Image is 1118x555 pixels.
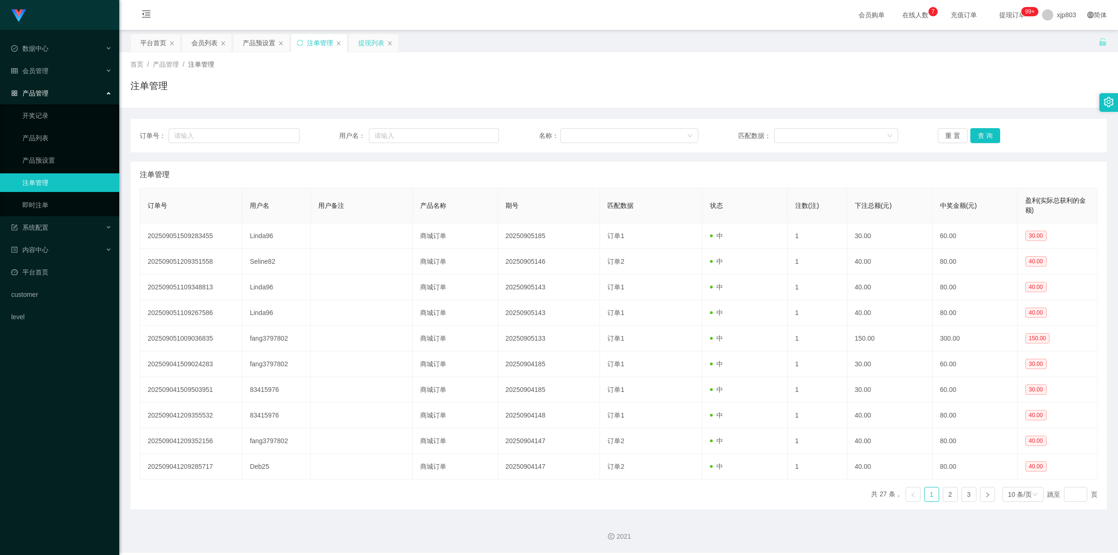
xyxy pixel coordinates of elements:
td: 60.00 [933,351,1018,377]
td: 40.00 [847,454,933,480]
a: 3 [962,487,976,501]
td: 商城订单 [413,428,498,454]
span: 数据中心 [11,45,48,52]
span: 订单1 [607,335,624,342]
li: 2 [943,487,958,502]
span: 名称： [539,131,560,141]
td: 80.00 [933,300,1018,326]
span: 注单管理 [140,169,170,180]
a: 2 [943,487,957,501]
td: 150.00 [847,326,933,351]
a: 产品预设置 [22,151,112,170]
span: 中 [710,386,723,393]
td: 80.00 [933,454,1018,480]
span: 中 [710,309,723,316]
i: 图标: check-circle-o [11,45,18,52]
span: 用户名： [339,131,369,141]
td: 83415976 [242,403,310,428]
a: 产品列表 [22,129,112,147]
img: logo.9652507e.png [11,9,26,22]
span: 订单1 [607,309,624,316]
a: 即时注单 [22,196,112,214]
td: 20250905143 [498,274,600,300]
td: 40.00 [847,403,933,428]
td: 1 [788,274,847,300]
i: 图标: profile [11,247,18,253]
span: 30.00 [1025,231,1047,241]
td: 202509051209351558 [140,249,242,274]
span: 30.00 [1025,384,1047,395]
a: customer [11,285,112,304]
td: Deb25 [242,454,310,480]
h1: 注单管理 [130,79,168,93]
p: 7 [931,7,934,16]
td: 商城订单 [413,326,498,351]
td: 40.00 [847,274,933,300]
span: 用户备注 [318,202,344,209]
i: 图标: sync [297,40,303,46]
span: 注数(注) [795,202,819,209]
span: 注单管理 [188,61,214,68]
td: 1 [788,351,847,377]
td: 1 [788,377,847,403]
td: 300.00 [933,326,1018,351]
td: 商城订单 [413,351,498,377]
span: 中 [710,258,723,265]
sup: 267 [1022,7,1038,16]
span: 40.00 [1025,436,1047,446]
input: 请输入 [369,128,499,143]
span: 40.00 [1025,410,1047,420]
td: 202509051009036835 [140,326,242,351]
td: 商城订单 [413,377,498,403]
a: 图标: dashboard平台首页 [11,263,112,281]
span: 系统配置 [11,224,48,231]
td: Linda96 [242,223,310,249]
span: 订单1 [607,411,624,419]
a: 开奖记录 [22,106,112,125]
span: 产品名称 [420,202,446,209]
td: 40.00 [847,428,933,454]
td: 60.00 [933,223,1018,249]
span: 会员管理 [11,67,48,75]
td: 1 [788,454,847,480]
td: 202509041509024283 [140,351,242,377]
td: fang3797802 [242,428,310,454]
i: 图标: table [11,68,18,74]
span: 中奖金额(元) [940,202,977,209]
td: 商城订单 [413,223,498,249]
button: 查 询 [970,128,1000,143]
sup: 7 [928,7,938,16]
li: 3 [961,487,976,502]
span: 下注总额(元) [855,202,892,209]
td: 202509041209355532 [140,403,242,428]
i: 图标: close [387,41,393,46]
td: 20250904185 [498,377,600,403]
i: 图标: form [11,224,18,231]
span: 中 [710,437,723,445]
div: 跳至 页 [1047,487,1098,502]
i: 图标: down [1032,492,1038,498]
td: 20250904147 [498,428,600,454]
td: 20250905146 [498,249,600,274]
i: 图标: right [985,492,990,498]
span: 订单2 [607,463,624,470]
button: 重 置 [938,128,968,143]
div: 提现列表 [358,34,384,52]
i: 图标: appstore-o [11,90,18,96]
div: 注单管理 [307,34,333,52]
td: 1 [788,428,847,454]
span: 产品管理 [153,61,179,68]
span: 订单号： [140,131,169,141]
i: 图标: setting [1104,97,1114,107]
li: 下一页 [980,487,995,502]
a: level [11,308,112,326]
span: 期号 [505,202,518,209]
span: 内容中心 [11,246,48,254]
td: 202509041209352156 [140,428,242,454]
i: 图标: close [336,41,341,46]
span: 用户名 [250,202,269,209]
div: 产品预设置 [243,34,275,52]
span: 40.00 [1025,308,1047,318]
div: 2021 [127,532,1111,541]
span: 40.00 [1025,461,1047,472]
